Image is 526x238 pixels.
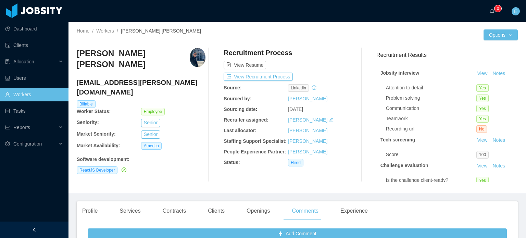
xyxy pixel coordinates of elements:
b: Source: [224,85,241,90]
a: [PERSON_NAME] [288,96,327,101]
i: icon: edit [329,117,334,122]
span: Yes [476,95,489,102]
div: Recording url [386,125,476,133]
i: icon: bell [490,9,494,13]
b: Staffing Support Specialist: [224,138,287,144]
span: Yes [476,84,489,92]
button: Senior [141,119,160,127]
span: / [92,28,93,34]
a: [PERSON_NAME] [288,149,327,154]
i: icon: line-chart [5,125,10,130]
b: Sourcing date: [224,107,257,112]
span: No [476,125,487,133]
a: icon: userWorkers [5,88,63,101]
div: Attention to detail [386,84,476,91]
span: / [117,28,118,34]
a: icon: auditClients [5,38,63,52]
a: [PERSON_NAME] [288,117,327,123]
span: [DATE] [288,107,303,112]
div: Communication [386,105,476,112]
span: Yes [476,177,489,184]
b: Last allocator: [224,128,256,133]
a: Home [77,28,89,34]
b: Status: [224,160,240,165]
strong: Challenge evaluation [380,163,428,168]
span: linkedin [288,84,309,92]
span: Allocation [13,59,34,64]
h3: [PERSON_NAME] [PERSON_NAME] [77,48,190,70]
button: Notes [490,70,508,78]
div: Clients [202,201,230,221]
b: Market Availability: [77,143,120,148]
span: 100 [476,151,489,159]
i: icon: solution [5,59,10,64]
div: Score [386,151,476,158]
a: icon: robotUsers [5,71,63,85]
a: Workers [96,28,114,34]
div: Problem solving [386,95,476,102]
div: Contracts [157,201,191,221]
h3: Recruitment Results [376,51,518,59]
span: Yes [476,115,489,123]
span: Employee [141,108,165,115]
strong: Tech screening [380,137,415,142]
div: Comments [287,201,324,221]
i: icon: check-circle [122,167,126,172]
span: Configuration [13,141,42,147]
div: Experience [335,201,373,221]
b: People Experience Partner: [224,149,286,154]
button: Senior [141,130,160,139]
button: icon: file-textView Resume [224,61,266,69]
button: Notes [490,162,508,170]
button: icon: exportView Recruitment Process [224,73,293,81]
b: Sourced by: [224,96,251,101]
a: icon: profileTasks [5,104,63,118]
sup: 0 [494,5,501,12]
strong: Jobsity interview [380,70,419,76]
div: Openings [241,201,276,221]
button: Notes [490,136,508,145]
div: Teamwork [386,115,476,122]
b: Market Seniority: [77,131,116,137]
b: Software development : [77,156,129,162]
b: Seniority: [77,120,99,125]
span: [PERSON_NAME] [PERSON_NAME] [121,28,201,34]
i: icon: setting [5,141,10,146]
div: Profile [77,201,103,221]
span: Billable [77,100,96,108]
span: Reports [13,125,30,130]
div: Services [114,201,146,221]
a: icon: exportView Recruitment Process [224,74,293,79]
a: icon: check-circle [120,167,126,173]
img: 9d6d7eb1-afdc-4385-aa10-72fdb8f71d47_66fec102eeca7-400w.png [190,48,205,67]
span: Hired [288,159,303,166]
b: Recruiter assigned: [224,117,268,123]
a: View [475,71,490,76]
span: ReactJS Developer [77,166,117,174]
span: E [514,7,517,15]
a: View [475,163,490,168]
a: icon: file-textView Resume [224,62,266,68]
span: Yes [476,105,489,112]
a: icon: pie-chartDashboard [5,22,63,36]
button: Optionsicon: down [484,29,518,40]
i: icon: history [312,85,316,90]
h4: [EMAIL_ADDRESS][PERSON_NAME][DOMAIN_NAME] [77,78,205,97]
b: Worker Status: [77,109,111,114]
a: View [475,137,490,143]
span: America [141,142,162,150]
a: [PERSON_NAME] [288,138,327,144]
a: [PERSON_NAME] [288,128,327,133]
div: Is the challenge client-ready? [386,177,476,184]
